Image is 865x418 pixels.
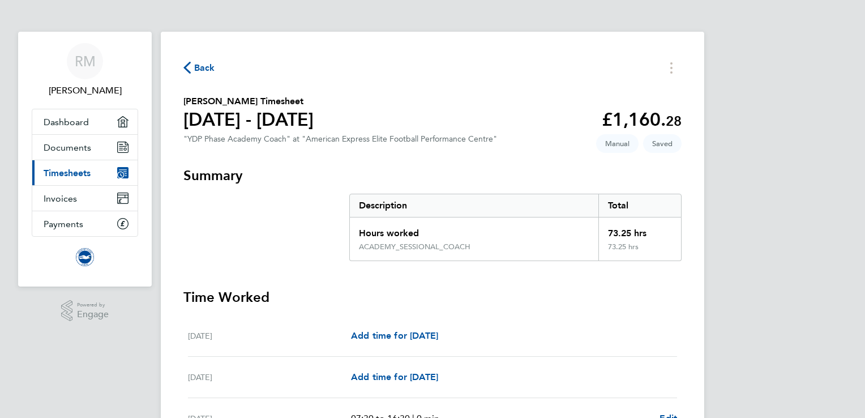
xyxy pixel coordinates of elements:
[359,242,470,251] div: ACADEMY_SESSIONAL_COACH
[666,113,682,129] span: 28
[598,194,681,217] div: Total
[44,117,89,127] span: Dashboard
[75,54,96,69] span: RM
[77,300,109,310] span: Powered by
[77,310,109,319] span: Engage
[183,167,682,185] h3: Summary
[661,59,682,76] button: Timesheets Menu
[32,84,138,97] span: Rhys Murphy
[350,194,598,217] div: Description
[602,109,682,130] app-decimal: £1,160.
[32,248,138,266] a: Go to home page
[32,43,138,97] a: RM[PERSON_NAME]
[194,61,215,75] span: Back
[351,372,438,382] span: Add time for [DATE]
[32,211,138,236] a: Payments
[596,134,639,153] span: This timesheet was manually created.
[183,134,497,144] div: "YDP Phase Academy Coach" at "American Express Elite Football Performance Centre"
[351,329,438,343] a: Add time for [DATE]
[598,242,681,261] div: 73.25 hrs
[44,142,91,153] span: Documents
[183,288,682,306] h3: Time Worked
[350,217,598,242] div: Hours worked
[44,168,91,178] span: Timesheets
[183,108,314,131] h1: [DATE] - [DATE]
[188,370,351,384] div: [DATE]
[351,330,438,341] span: Add time for [DATE]
[32,109,138,134] a: Dashboard
[18,32,152,287] nav: Main navigation
[32,186,138,211] a: Invoices
[32,160,138,185] a: Timesheets
[188,329,351,343] div: [DATE]
[351,370,438,384] a: Add time for [DATE]
[643,134,682,153] span: This timesheet is Saved.
[32,135,138,160] a: Documents
[61,300,109,322] a: Powered byEngage
[349,194,682,261] div: Summary
[44,219,83,229] span: Payments
[76,248,94,266] img: brightonandhovealbion-logo-retina.png
[598,217,681,242] div: 73.25 hrs
[44,193,77,204] span: Invoices
[183,95,314,108] h2: [PERSON_NAME] Timesheet
[183,61,215,75] button: Back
